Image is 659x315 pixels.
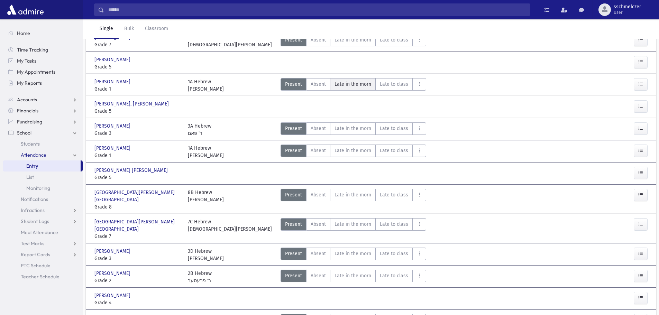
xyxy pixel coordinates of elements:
[380,147,408,154] span: Late to class
[21,141,40,147] span: Students
[335,125,371,132] span: Late in the morn
[380,250,408,257] span: Late to class
[285,191,302,198] span: Present
[21,251,50,258] span: Report Cards
[3,28,83,39] a: Home
[3,105,83,116] a: Financials
[26,185,50,191] span: Monitoring
[94,174,181,181] span: Grade 5
[380,81,408,88] span: Late to class
[3,205,83,216] a: Infractions
[3,116,83,127] a: Fundraising
[94,100,170,108] span: [PERSON_NAME], [PERSON_NAME]
[94,85,181,93] span: Grade 1
[3,249,83,260] a: Report Cards
[285,250,302,257] span: Present
[3,172,83,183] a: List
[94,292,132,299] span: [PERSON_NAME]
[188,34,272,48] div: 7C Hebrew [DEMOGRAPHIC_DATA][PERSON_NAME]
[335,147,371,154] span: Late in the morn
[188,145,224,159] div: 1A Hebrew [PERSON_NAME]
[335,250,371,257] span: Late in the morn
[3,271,83,282] a: Teacher Schedule
[6,3,45,17] img: AdmirePro
[380,221,408,228] span: Late to class
[285,272,302,279] span: Present
[104,3,530,16] input: Search
[311,191,326,198] span: Absent
[3,138,83,149] a: Students
[94,218,181,233] span: [GEOGRAPHIC_DATA][PERSON_NAME][GEOGRAPHIC_DATA]
[188,78,224,93] div: 1A Hebrew [PERSON_NAME]
[21,274,60,280] span: Teacher Schedule
[285,36,302,44] span: Present
[281,218,426,240] div: AttTypes
[3,149,83,160] a: Attendance
[311,81,326,88] span: Absent
[3,77,83,89] a: My Reports
[94,145,132,152] span: [PERSON_NAME]
[281,34,426,48] div: AttTypes
[94,78,132,85] span: [PERSON_NAME]
[3,260,83,271] a: PTC Schedule
[335,81,371,88] span: Late in the morn
[21,152,46,158] span: Attendance
[21,229,58,235] span: Meal Attendance
[614,4,641,10] span: sschmelczer
[94,189,181,203] span: [GEOGRAPHIC_DATA][PERSON_NAME][GEOGRAPHIC_DATA]
[119,19,139,39] a: Bulk
[3,44,83,55] a: Time Tracking
[380,272,408,279] span: Late to class
[17,108,38,114] span: Financials
[281,122,426,137] div: AttTypes
[94,122,132,130] span: [PERSON_NAME]
[3,238,83,249] a: Test Marks
[94,41,181,48] span: Grade 7
[17,130,31,136] span: School
[614,10,641,15] span: User
[285,81,302,88] span: Present
[21,207,45,213] span: Infractions
[285,147,302,154] span: Present
[94,277,181,284] span: Grade 2
[311,147,326,154] span: Absent
[21,262,51,269] span: PTC Schedule
[17,30,30,36] span: Home
[94,130,181,137] span: Grade 3
[188,218,272,240] div: 7C Hebrew [DEMOGRAPHIC_DATA][PERSON_NAME]
[285,221,302,228] span: Present
[94,255,181,262] span: Grade 3
[311,250,326,257] span: Absent
[94,167,169,174] span: [PERSON_NAME] [PERSON_NAME]
[139,19,174,39] a: Classroom
[311,221,326,228] span: Absent
[311,125,326,132] span: Absent
[3,216,83,227] a: Student Logs
[281,145,426,159] div: AttTypes
[17,58,36,64] span: My Tasks
[94,56,132,63] span: [PERSON_NAME]
[3,66,83,77] a: My Appointments
[94,108,181,115] span: Grade 5
[94,19,119,39] a: Single
[94,63,181,71] span: Grade 5
[188,248,224,262] div: 3D Hebrew [PERSON_NAME]
[188,189,224,211] div: 8B Hebrew [PERSON_NAME]
[3,160,81,172] a: Entry
[281,78,426,93] div: AttTypes
[3,227,83,238] a: Meal Attendance
[17,119,42,125] span: Fundraising
[94,233,181,240] span: Grade 7
[335,221,371,228] span: Late in the morn
[21,240,44,247] span: Test Marks
[3,194,83,205] a: Notifications
[281,189,426,211] div: AttTypes
[380,191,408,198] span: Late to class
[380,36,408,44] span: Late to class
[3,183,83,194] a: Monitoring
[21,196,48,202] span: Notifications
[3,127,83,138] a: School
[281,270,426,284] div: AttTypes
[335,36,371,44] span: Late in the morn
[94,270,132,277] span: [PERSON_NAME]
